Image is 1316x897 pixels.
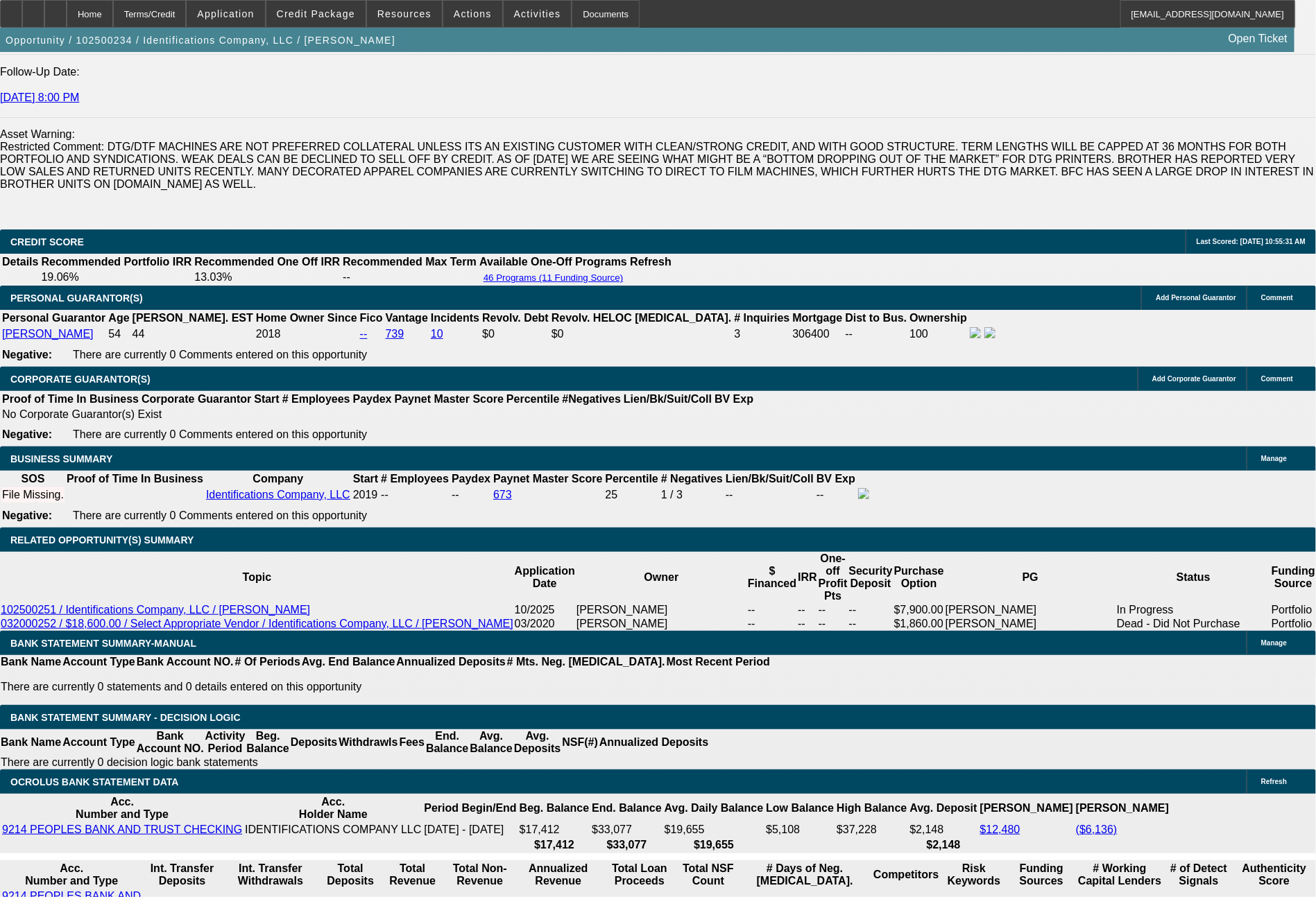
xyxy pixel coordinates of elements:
td: 10/2025 [514,603,576,617]
th: PG [945,552,1116,603]
b: Age [108,312,129,324]
th: Available One-Off Programs [479,255,629,269]
td: $37,228 [836,823,907,837]
div: 1 / 3 [661,489,723,501]
button: Actions [443,1,502,27]
th: IRR [797,552,818,603]
b: Mortgage [793,312,843,324]
td: $7,900.00 [894,603,945,617]
a: Identifications Company, LLC [206,489,350,500]
th: Acc. Number and Type [1,795,243,821]
b: BV Exp [817,473,855,485]
th: Activity Period [205,729,246,756]
td: [PERSON_NAME] [576,617,747,631]
td: -- [818,617,848,631]
th: [PERSON_NAME] [980,795,1074,821]
th: $ Financed [747,552,797,603]
th: # Working Capital Lenders [1076,862,1164,888]
th: Low Balance [765,795,835,821]
td: In Progress [1116,603,1271,617]
b: Lien/Bk/Suit/Coll [624,393,712,405]
td: $0 [551,326,733,342]
b: Home Owner Since [256,312,357,324]
td: -- [848,617,894,631]
b: Ownership [909,312,967,324]
th: Deposits [290,729,339,756]
td: $19,655 [664,823,764,837]
span: Refresh [1261,778,1287,785]
td: [PERSON_NAME] [576,603,747,617]
th: Avg. End Balance [301,655,396,669]
th: Total Loan Proceeds [601,862,678,888]
a: 102500251 / Identifications Company, LLC / [PERSON_NAME] [1,604,310,616]
th: Avg. Deposits [513,729,562,756]
th: Proof of Time In Business [1,392,139,406]
th: Competitors [873,862,939,888]
th: Proof of Time In Business [66,472,204,486]
td: No Corporate Guarantor(s) Exist [1,408,760,421]
th: Bank Account NO. [136,729,205,756]
th: Annualized Deposits [599,729,709,756]
td: -- [342,270,477,284]
span: Manage [1261,639,1287,647]
span: Actions [454,8,492,19]
td: $5,108 [765,823,835,837]
span: Opportunity / 102500234 / Identifications Company, LLC / [PERSON_NAME] [6,35,395,46]
th: Funding Source [1271,552,1316,603]
a: ($6,136) [1076,824,1118,835]
th: Risk Keywords [941,862,1007,888]
th: Int. Transfer Withdrawals [223,862,319,888]
td: -- [797,617,818,631]
td: IDENTIFICATIONS COMPANY LLC [244,823,422,837]
th: Authenticity Score [1234,862,1315,888]
b: Paynet Master Score [493,473,602,485]
a: 9214 PEOPLES BANK AND TRUST CHECKING [2,824,242,835]
th: High Balance [836,795,907,821]
span: OCROLUS BANK STATEMENT DATA [10,776,178,787]
th: $2,148 [909,838,978,852]
td: 306400 [792,326,844,342]
td: Portfolio [1271,617,1316,631]
th: Avg. Balance [469,729,513,756]
th: Period Begin/End [423,795,517,821]
td: [DATE] - [DATE] [423,823,517,837]
b: # Employees [282,393,350,405]
button: Credit Package [266,1,366,27]
th: Recommended One Off IRR [194,255,341,269]
b: Paydex [452,473,490,485]
td: Portfolio [1271,603,1316,617]
th: Funding Sources [1009,862,1075,888]
th: Withdrawls [338,729,398,756]
th: [PERSON_NAME] [1075,795,1170,821]
th: Details [1,255,39,269]
td: $17,412 [519,823,590,837]
b: BV Exp [715,393,753,405]
span: There are currently 0 Comments entered on this opportunity [73,349,367,360]
th: Annualized Deposits [395,655,506,669]
b: Fico [360,312,383,324]
b: Negative: [2,349,52,360]
b: # Inquiries [734,312,789,324]
th: Purchase Option [894,552,945,603]
b: # Employees [381,473,449,485]
img: facebook-icon.png [970,327,981,338]
td: -- [797,603,818,617]
th: Total Non-Revenue [444,862,515,888]
span: BUSINESS SUMMARY [10,453,112,464]
span: -- [381,489,388,500]
span: Comment [1261,294,1293,302]
td: 44 [132,326,254,342]
b: Vantage [386,312,428,324]
td: -- [747,617,797,631]
th: NSF(#) [561,729,599,756]
th: Total Deposits [320,862,381,888]
td: 3 [733,326,790,342]
span: Application [197,8,254,19]
th: Sum of the Total NSF Count and Total Overdraft Fee Count from Ocrolus [680,862,737,888]
th: Security Deposit [848,552,894,603]
th: $19,655 [664,838,764,852]
td: $2,148 [909,823,978,837]
th: Status [1116,552,1271,603]
th: Bank Account NO. [136,655,234,669]
b: Percentile [606,473,658,485]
